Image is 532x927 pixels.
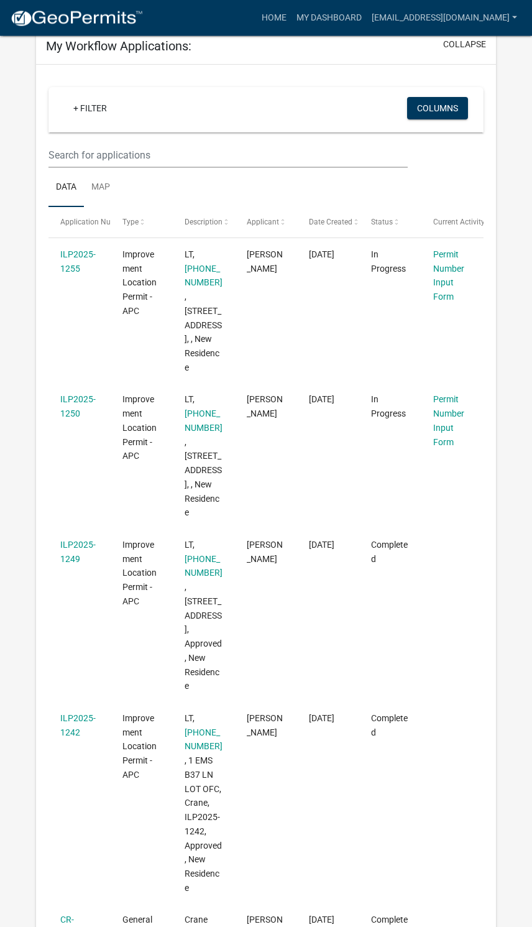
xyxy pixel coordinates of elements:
a: Home [257,6,291,30]
a: Map [84,168,117,208]
input: Search for applications [48,142,408,168]
h5: My Workflow Applications: [46,39,191,53]
a: ILP2025-1250 [60,394,96,418]
a: Data [48,168,84,208]
button: Columns [407,97,468,119]
span: LT, 005-113-026, 1 EMS B37 LN LOT OFC, Crane, ILP2025-1249, Approved, New Residence [185,540,222,691]
span: Description [185,218,222,226]
span: In Progress [371,394,406,418]
a: [PHONE_NUMBER] [185,554,222,578]
a: My Dashboard [291,6,367,30]
span: John Crane [247,394,283,418]
span: 10/03/2025 [309,249,334,259]
span: Improvement Location Permit - APC [122,394,157,461]
datatable-header-cell: Applicant [235,207,297,237]
span: John Crane [247,249,283,274]
datatable-header-cell: Type [111,207,173,237]
span: Date Created [309,218,352,226]
a: Permit Number Input Form [433,249,464,302]
datatable-header-cell: Status [359,207,421,237]
span: 10/03/2025 [309,540,334,550]
a: Permit Number Input Form [433,394,464,446]
span: John Crane [247,713,283,737]
span: LT, 005-113-026, 1 EMS B37 LN LOT OFC, Crane, ILP2025-1250, , New Residence [185,394,222,517]
span: Applicant [247,218,279,226]
span: Status [371,218,393,226]
span: Current Activity [433,218,485,226]
span: Improvement Location Permit - APC [122,713,157,780]
datatable-header-cell: Description [173,207,235,237]
span: 10/02/2025 [309,915,334,925]
datatable-header-cell: Current Activity [421,207,484,237]
span: Improvement Location Permit - APC [122,540,157,606]
a: [PHONE_NUMBER] [185,264,222,288]
a: ILP2025-1242 [60,713,96,737]
span: In Progress [371,249,406,274]
a: ILP2025-1249 [60,540,96,564]
span: LT, 005-113-026, 1 EMS B37 LN LOT OFC, Crane, ILP2025-1255, , New Residence [185,249,222,372]
a: [PHONE_NUMBER] [185,727,222,752]
a: [PHONE_NUMBER] [185,408,222,433]
span: 10/03/2025 [309,394,334,404]
span: Completed [371,713,408,737]
a: ILP2025-1255 [60,249,96,274]
span: LT, 005-113-026, 1 EMS B37 LN LOT OFC, Crane, ILP2025-1242, Approved, New Residence [185,713,222,893]
datatable-header-cell: Application Number [48,207,111,237]
a: [EMAIL_ADDRESS][DOMAIN_NAME] [367,6,522,30]
a: + Filter [63,97,117,119]
span: Type [122,218,139,226]
datatable-header-cell: Date Created [297,207,359,237]
span: Completed [371,540,408,564]
button: collapse [443,38,486,51]
span: 10/02/2025 [309,713,334,723]
span: Application Number [60,218,128,226]
span: John Crane [247,540,283,564]
span: Improvement Location Permit - APC [122,249,157,316]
